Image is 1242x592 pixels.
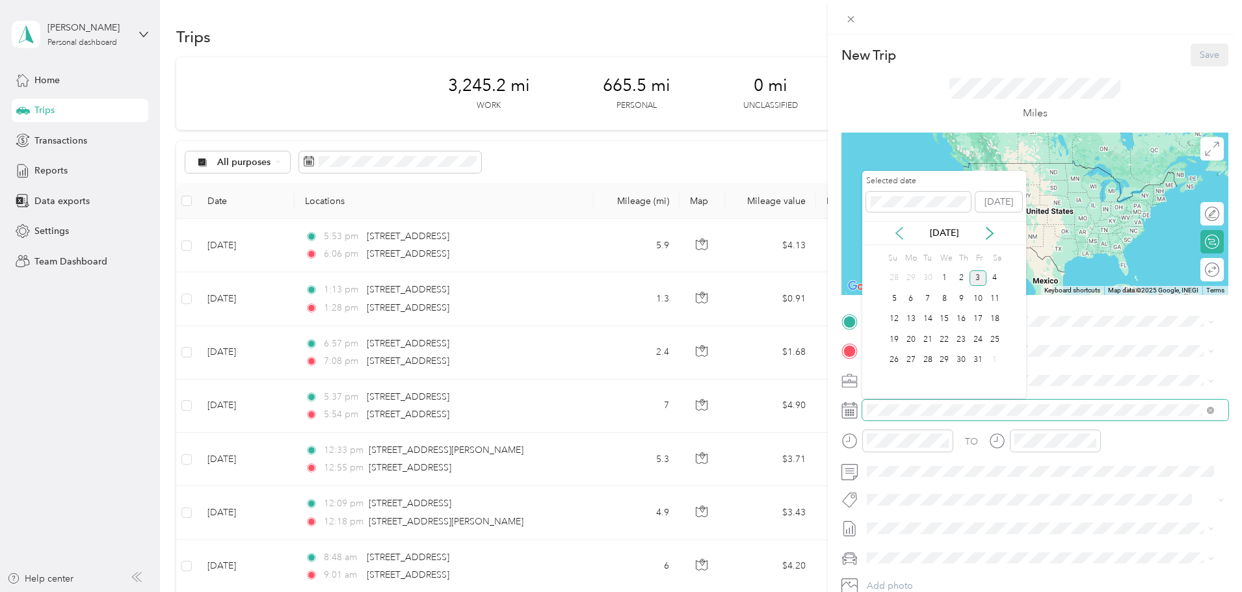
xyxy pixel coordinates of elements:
[953,311,970,328] div: 16
[953,352,970,368] div: 30
[903,311,919,328] div: 13
[965,435,978,448] div: TO
[919,290,936,307] div: 7
[919,331,936,348] div: 21
[991,250,1003,268] div: Sa
[986,331,1003,348] div: 25
[886,311,903,328] div: 12
[903,290,919,307] div: 6
[917,226,971,240] p: [DATE]
[1169,519,1242,592] iframe: Everlance-gr Chat Button Frame
[936,352,953,368] div: 29
[957,250,970,268] div: Th
[986,290,1003,307] div: 11
[886,270,903,287] div: 28
[970,311,986,328] div: 17
[919,311,936,328] div: 14
[919,270,936,287] div: 30
[886,290,903,307] div: 5
[936,311,953,328] div: 15
[936,270,953,287] div: 1
[986,352,1003,368] div: 1
[1023,105,1048,122] p: Miles
[970,290,986,307] div: 10
[903,352,919,368] div: 27
[921,250,934,268] div: Tu
[953,290,970,307] div: 9
[886,250,898,268] div: Su
[886,331,903,348] div: 19
[903,250,917,268] div: Mo
[953,270,970,287] div: 2
[841,46,896,64] p: New Trip
[845,278,888,295] img: Google
[903,331,919,348] div: 20
[970,331,986,348] div: 24
[953,331,970,348] div: 23
[970,352,986,368] div: 31
[975,192,1022,212] button: [DATE]
[970,270,986,287] div: 3
[986,311,1003,328] div: 18
[986,270,1003,287] div: 4
[936,331,953,348] div: 22
[938,250,953,268] div: We
[866,175,971,187] label: Selected date
[845,278,888,295] a: Open this area in Google Maps (opens a new window)
[1108,287,1198,294] span: Map data ©2025 Google, INEGI
[974,250,986,268] div: Fr
[903,270,919,287] div: 29
[919,352,936,368] div: 28
[936,290,953,307] div: 8
[886,352,903,368] div: 26
[1044,286,1100,295] button: Keyboard shortcuts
